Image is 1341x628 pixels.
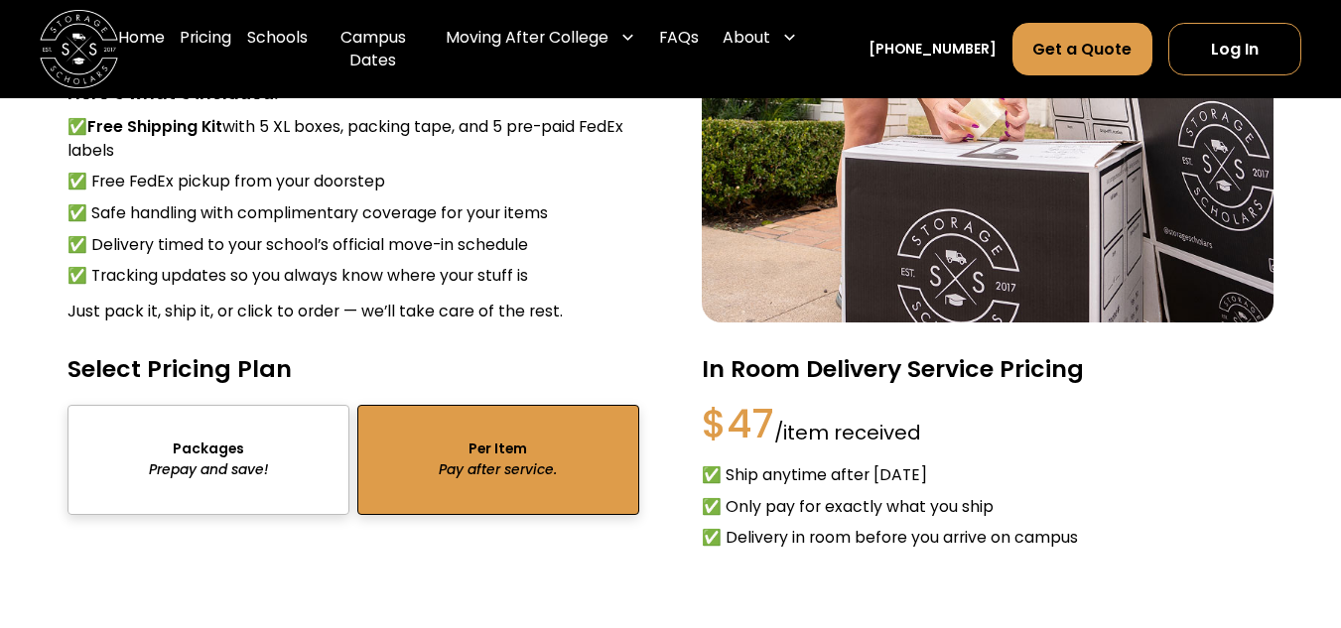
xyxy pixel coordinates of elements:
li: ✅ Only pay for exactly what you ship [702,495,1274,519]
div: Moving After College [446,26,608,50]
li: ✅ Ship anytime after [DATE] [702,463,1274,487]
a: home [40,10,118,88]
strong: Free Shipping Kit [87,115,222,138]
a: FAQs [659,10,699,88]
div: About [715,10,805,64]
li: ✅ Free FedEx pickup from your doorstep [67,170,639,193]
a: Home [118,10,165,88]
img: Storage Scholars main logo [40,10,118,88]
a: Get a Quote [1012,23,1153,75]
li: ✅ Safe handling with complimentary coverage for your items [67,201,639,225]
form: sts [67,405,639,515]
li: ✅ with 5 XL boxes, packing tape, and 5 pre-paid FedEx labels [67,115,639,162]
a: Pricing [180,10,231,88]
div: Moving After College [438,10,643,64]
li: ✅ Delivery in room before you arrive on campus [702,526,1274,550]
div: About [723,26,770,50]
span: /item received [774,424,921,443]
h4: In Room Delivery Service Pricing [702,354,1274,385]
h4: Select Pricing Plan [67,354,292,385]
a: Log In [1168,23,1301,75]
a: Campus Dates [324,10,422,88]
div: Just pack it, ship it, or click to order — we’ll take care of the rest. [67,300,639,323]
a: Schools [247,10,308,88]
li: ✅ Delivery timed to your school’s official move-in schedule [67,233,639,257]
span: $47 [702,405,774,444]
a: [PHONE_NUMBER] [869,39,997,60]
li: ✅ Tracking updates so you always know where your stuff is [67,264,639,288]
